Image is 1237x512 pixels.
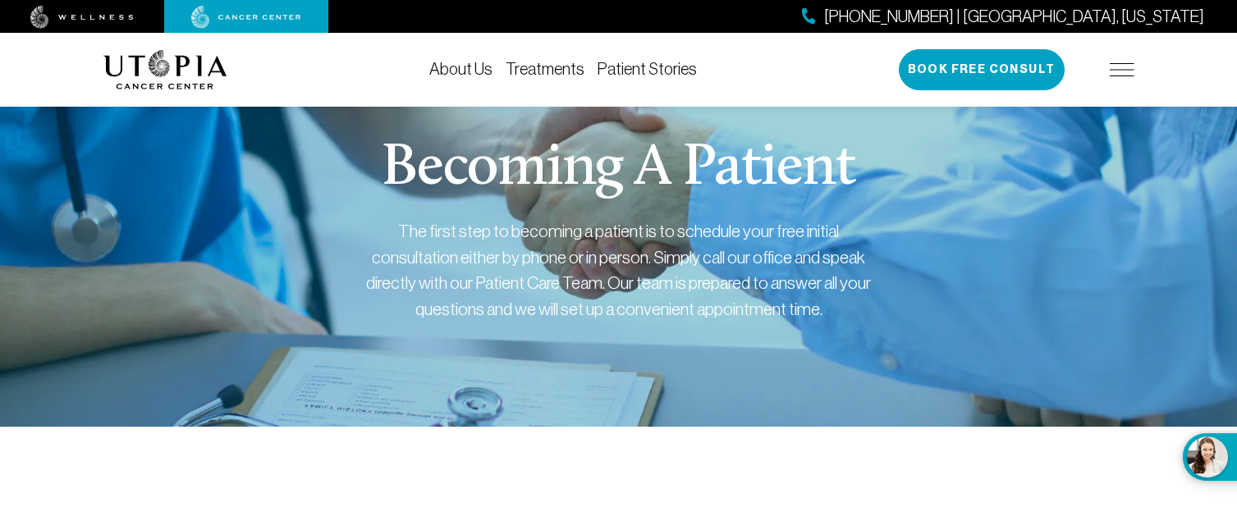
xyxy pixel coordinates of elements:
img: logo [103,50,227,89]
span: [PHONE_NUMBER] | [GEOGRAPHIC_DATA], [US_STATE] [824,5,1204,29]
a: Treatments [506,60,584,78]
a: Patient Stories [598,60,697,78]
img: icon-hamburger [1110,63,1134,76]
h1: Becoming A Patient [382,139,854,199]
img: cancer center [191,6,301,29]
div: The first step to becoming a patient is to schedule your free initial consultation either by phon... [364,218,873,322]
img: wellness [30,6,134,29]
button: Book Free Consult [899,49,1065,90]
a: About Us [429,60,493,78]
a: [PHONE_NUMBER] | [GEOGRAPHIC_DATA], [US_STATE] [802,5,1204,29]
